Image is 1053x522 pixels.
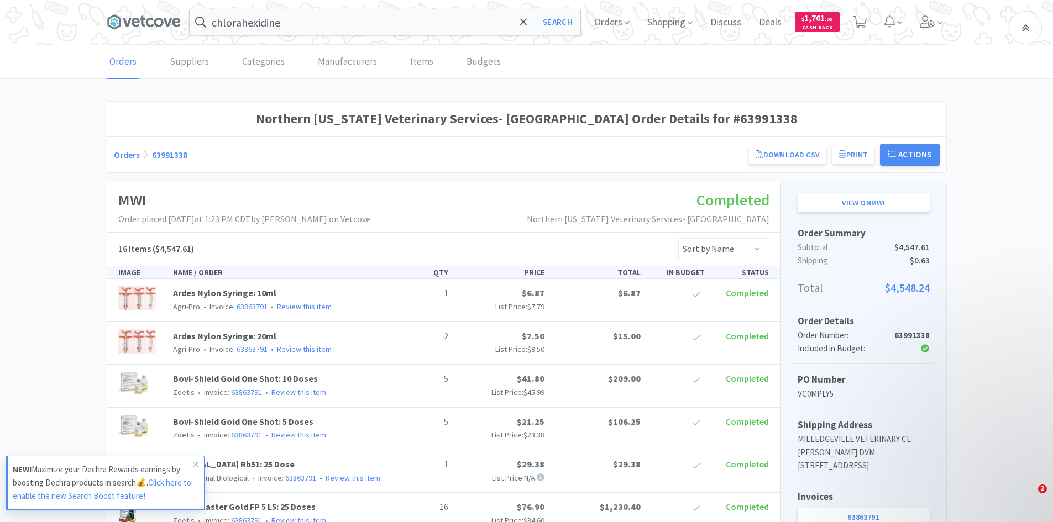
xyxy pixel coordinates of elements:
p: MILLEDGEVILLE VETERINARY CL [PERSON_NAME] DVM [STREET_ADDRESS] [798,433,930,472]
iframe: Intercom live chat [1015,484,1042,511]
span: $4,548.24 [885,279,930,297]
h5: ($4,547.61) [118,242,194,256]
div: Order Number: [798,329,886,342]
strong: NEW! [13,464,32,474]
span: Completed [726,501,769,512]
span: Agri-Pro [173,344,200,354]
img: c58e318559df4c15a80aa52ce8b63301_104.png [118,372,148,396]
span: • [264,430,270,440]
span: Zoetis [173,387,195,397]
a: $1,761.95Cash Back [795,7,840,37]
a: Review this item [326,473,380,483]
div: PRICE [453,266,549,278]
span: $76.90 [517,501,544,512]
div: Included in Budget: [798,342,886,355]
p: 16 [393,500,448,514]
span: Invoice: [200,344,268,354]
span: $7.50 [522,330,544,341]
p: Shipping [798,254,930,267]
span: • [196,387,202,397]
p: 2 [393,329,448,344]
span: $45.99 [523,387,544,397]
span: $4,547.61 [894,241,930,254]
span: $29.38 [613,458,641,470]
span: Completed [726,458,769,470]
span: Invoice: [249,473,316,483]
div: STATUS [709,266,773,278]
a: Items [407,45,436,79]
p: 1 [393,457,448,472]
span: Cash Back [801,25,833,32]
span: • [269,302,275,312]
h1: MWI [118,188,370,213]
a: 63863791 [231,430,262,440]
span: $106.25 [608,416,641,427]
span: Invoice: [195,430,262,440]
span: Completed [726,330,769,341]
a: 63863791 [231,387,262,397]
img: 3ef8019294db404a9a35faa45ffce6a7_17455.png [118,286,156,310]
span: $209.00 [608,373,641,384]
span: Completed [726,373,769,384]
span: $15.00 [613,330,641,341]
button: Search [535,9,580,35]
a: Suppliers [167,45,212,79]
a: Download CSV [749,145,826,164]
a: Deals [755,18,786,28]
span: Completed [696,190,769,210]
a: Manufacturers [315,45,380,79]
span: $8.50 [527,344,544,354]
img: 87be31a15e9747a09ea1219fb3f4a111_105.png [118,415,148,439]
span: $7.79 [527,302,544,312]
a: Budgets [464,45,504,79]
span: $1,230.40 [600,501,641,512]
a: 63991338 [152,149,187,160]
span: • [318,473,324,483]
p: Northern [US_STATE] Veterinary Services- [GEOGRAPHIC_DATA] [527,212,769,226]
p: VC0MPLY5 [798,387,930,400]
p: Maximize your Dechra Rewards earnings by boosting Dechra products in search💰. [13,463,193,503]
a: Orders [114,149,140,160]
h5: Invoices [798,489,930,504]
span: $0.63 [910,254,930,267]
strong: 63991338 [894,330,930,340]
span: • [250,473,256,483]
span: • [264,387,270,397]
span: • [196,430,202,440]
p: Subtotal [798,241,930,254]
a: Ardes Nylon Syringe: 10ml [173,287,276,298]
a: Orders [107,45,139,79]
a: Ardes Nylon Syringe: 20ml [173,330,276,341]
a: 63863791 [237,302,268,312]
div: NAME / ORDER [169,266,389,278]
span: • [269,344,275,354]
div: IMAGE [114,266,169,278]
span: Professional Biological [173,473,249,483]
button: Actions [880,144,940,166]
p: Order placed: [DATE] at 1:23 PM CDT by [PERSON_NAME] on Vetcove [118,212,370,226]
h5: Shipping Address [798,418,930,433]
span: $29.38 [517,458,544,470]
a: 63863791 [285,473,316,483]
h5: Order Summary [798,226,930,241]
p: List Price: [457,386,544,398]
span: 16 Items [118,243,151,254]
span: . 95 [825,15,833,23]
a: View onMWI [798,193,930,212]
button: Print [832,145,874,164]
h5: Order Details [798,314,930,329]
input: Search by item, sku, manufacturer, ingredient, size... [190,9,580,35]
div: IN BUDGET [645,266,709,278]
a: Bovi-Shield Gold One Shot: 5 Doses [173,416,313,427]
a: Review this item [277,344,332,354]
p: Total [798,279,930,297]
p: 5 [393,415,448,429]
span: • [202,344,208,354]
div: TOTAL [549,266,645,278]
span: Agri-Pro [173,302,200,312]
a: Categories [239,45,287,79]
h5: PO Number [798,372,930,387]
img: 3562c35380a146498f054d0f47cb8612_17456.png [118,329,156,354]
span: Completed [726,287,769,298]
a: [MEDICAL_DATA] Rb51: 25 Dose [173,458,295,470]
